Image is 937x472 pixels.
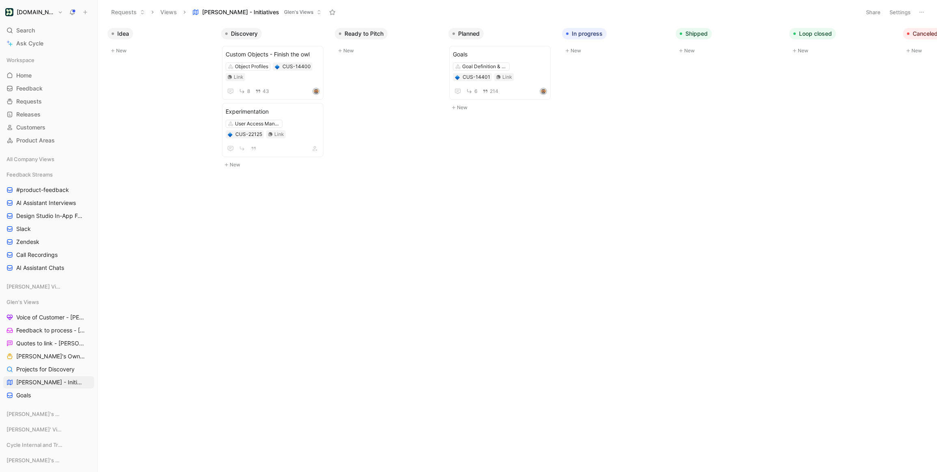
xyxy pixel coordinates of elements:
[672,24,786,60] div: ShippedNew
[157,6,181,18] button: Views
[453,50,547,59] span: Goals
[335,46,442,56] button: New
[3,439,94,451] div: Cycle Internal and Tracking
[16,225,31,233] span: Slack
[6,456,62,464] span: [PERSON_NAME]'s Views
[3,223,94,235] a: Slack
[3,95,94,108] a: Requests
[3,337,94,349] a: Quotes to link - [PERSON_NAME]
[16,251,58,259] span: Call Recordings
[786,24,900,60] div: Loop closedNew
[6,410,62,418] span: [PERSON_NAME]'s Views
[490,89,498,94] span: 214
[227,131,233,137] div: 🔷
[16,326,86,334] span: Feedback to process - [PERSON_NAME]
[3,82,94,95] a: Feedback
[104,24,218,60] div: IdeaNew
[462,63,508,71] div: Goal Definition & Attribution
[541,88,546,94] img: avatar
[676,46,783,56] button: New
[862,6,884,18] button: Share
[6,282,62,291] span: [PERSON_NAME] Views
[449,46,551,100] a: GoalsGoal Definition & AttributionLink6214avatar
[16,97,42,106] span: Requests
[559,24,672,60] div: In progressNew
[108,46,215,56] button: New
[3,423,94,435] div: [PERSON_NAME]' Views
[3,54,94,66] div: Workspace
[17,9,54,16] h1: [DOMAIN_NAME]
[274,130,284,138] div: Link
[572,30,603,38] span: In progress
[6,441,63,449] span: Cycle Internal and Tracking
[474,89,478,94] span: 6
[3,6,65,18] button: Customer.io[DOMAIN_NAME]
[16,71,32,80] span: Home
[16,238,39,246] span: Zendesk
[481,87,500,96] button: 214
[3,121,94,134] a: Customers
[16,84,43,93] span: Feedback
[235,120,280,128] div: User Access Management
[562,28,607,39] button: In progress
[237,86,252,96] button: 8
[16,186,69,194] span: #product-feedback
[235,130,262,138] div: CUS-22125
[3,24,94,37] div: Search
[448,28,484,39] button: Planned
[234,73,243,81] div: Link
[189,6,325,18] button: [PERSON_NAME] - InitiativesGlen's Views
[3,134,94,147] a: Product Areas
[254,87,271,96] button: 43
[3,153,94,165] div: All Company Views
[231,30,258,38] span: Discovery
[5,8,13,16] img: Customer.io
[218,24,332,174] div: DiscoveryNew
[789,46,896,56] button: New
[3,280,94,295] div: [PERSON_NAME] Views
[226,107,320,116] span: Experimentation
[3,389,94,401] a: Goals
[16,123,45,131] span: Customers
[274,64,280,69] button: 🔷
[332,24,445,60] div: Ready to PitchNew
[3,408,94,422] div: [PERSON_NAME]'s Views
[562,46,669,56] button: New
[3,168,94,181] div: Feedback Streams
[3,197,94,209] a: AI Assistant Interviews
[313,88,319,94] img: avatar
[345,30,383,38] span: Ready to Pitch
[3,280,94,293] div: [PERSON_NAME] Views
[16,378,84,386] span: [PERSON_NAME] - Initiatives
[335,28,388,39] button: Ready to Pitch
[3,296,94,401] div: Glen's ViewsVoice of Customer - [PERSON_NAME]Feedback to process - [PERSON_NAME]Quotes to link - ...
[16,39,43,48] span: Ask Cycle
[275,65,280,69] img: 🔷
[448,103,556,112] button: New
[463,73,490,81] div: CUS-14401
[464,86,479,96] button: 6
[458,30,480,38] span: Planned
[685,30,708,38] span: Shipped
[16,339,84,347] span: Quotes to link - [PERSON_NAME]
[117,30,129,38] span: Idea
[799,30,832,38] span: Loop closed
[3,408,94,420] div: [PERSON_NAME]'s Views
[3,236,94,248] a: Zendesk
[284,8,313,16] span: Glen's Views
[454,74,460,80] button: 🔷
[108,6,149,18] button: Requests
[886,6,914,18] button: Settings
[6,170,53,179] span: Feedback Streams
[3,296,94,308] div: Glen's Views
[16,199,76,207] span: AI Assistant Interviews
[16,365,75,373] span: Projects for Discovery
[16,264,64,272] span: AI Assistant Chats
[16,110,41,119] span: Releases
[16,391,31,399] span: Goals
[3,108,94,121] a: Releases
[247,89,250,94] span: 8
[16,212,84,220] span: Design Studio In-App Feedback
[455,75,460,80] img: 🔷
